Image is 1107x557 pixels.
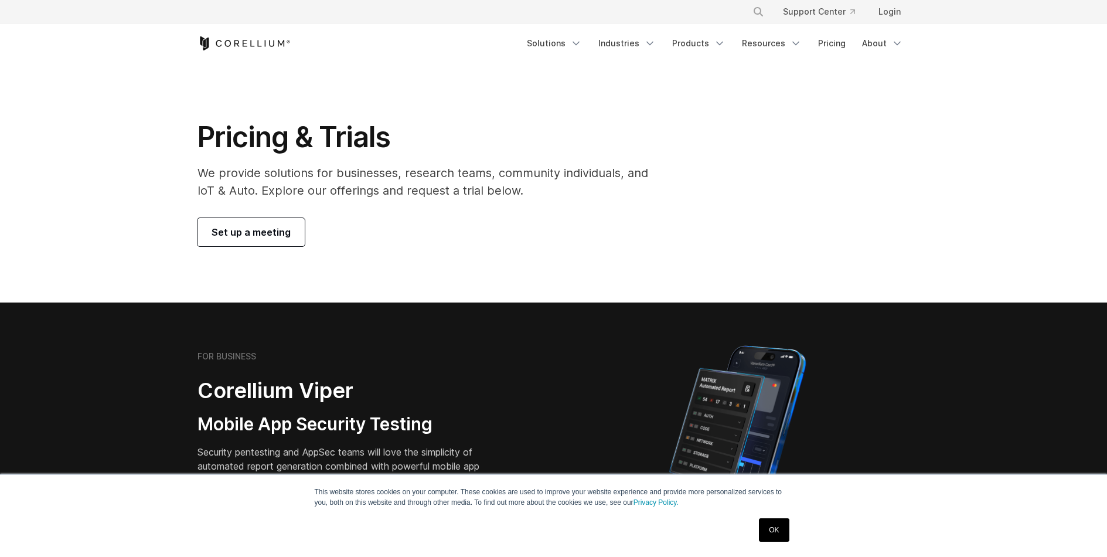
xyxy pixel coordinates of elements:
a: About [855,33,910,54]
button: Search [748,1,769,22]
h2: Corellium Viper [197,378,498,404]
h6: FOR BUSINESS [197,351,256,362]
p: This website stores cookies on your computer. These cookies are used to improve your website expe... [315,487,793,508]
p: Security pentesting and AppSec teams will love the simplicity of automated report generation comb... [197,445,498,487]
a: Support Center [774,1,864,22]
a: Industries [591,33,663,54]
a: Privacy Policy. [633,498,679,507]
a: Solutions [520,33,589,54]
img: Corellium MATRIX automated report on iPhone showing app vulnerability test results across securit... [649,340,826,545]
div: Navigation Menu [738,1,910,22]
a: Login [869,1,910,22]
a: Pricing [811,33,853,54]
a: Products [665,33,733,54]
a: Set up a meeting [197,218,305,246]
a: Resources [735,33,809,54]
h3: Mobile App Security Testing [197,413,498,436]
a: OK [759,518,789,542]
a: Corellium Home [197,36,291,50]
h1: Pricing & Trials [197,120,665,155]
div: Navigation Menu [520,33,910,54]
p: We provide solutions for businesses, research teams, community individuals, and IoT & Auto. Explo... [197,164,665,199]
span: Set up a meeting [212,225,291,239]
